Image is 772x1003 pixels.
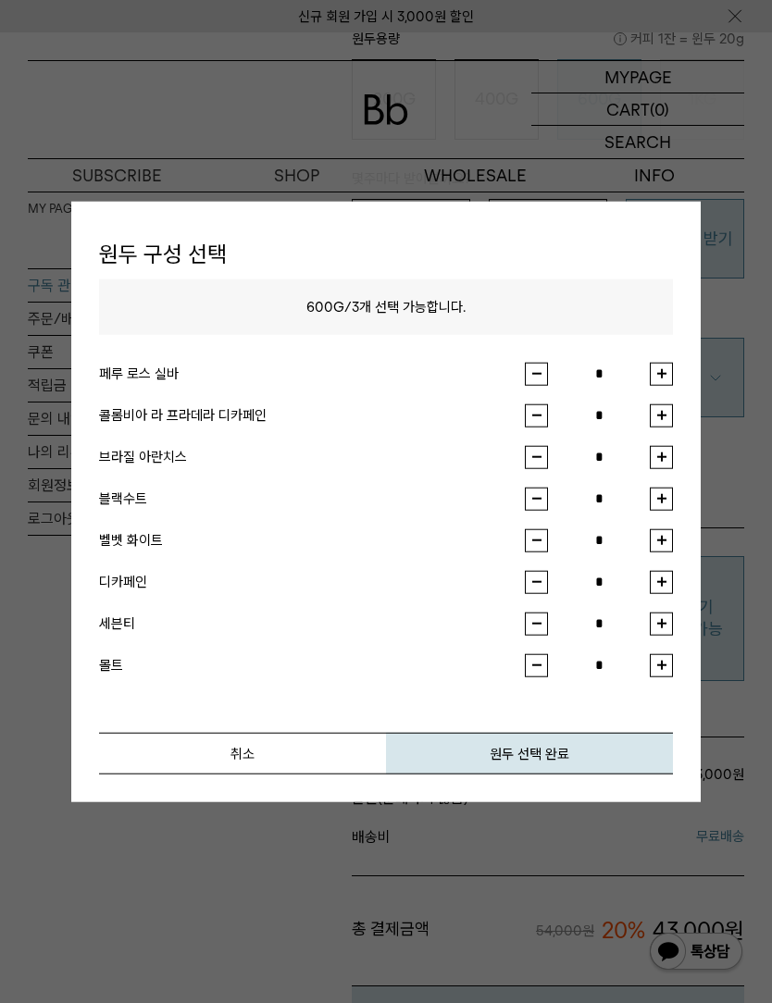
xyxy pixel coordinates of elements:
[99,571,525,593] div: 디카페인
[99,529,525,551] div: 벨벳 화이트
[306,298,344,315] span: 600G
[99,404,525,427] div: 콜롬비아 라 프라데라 디카페인
[99,446,525,468] div: 브라질 아란치스
[99,363,525,385] div: 페루 로스 실바
[99,229,673,279] h1: 원두 구성 선택
[99,613,525,635] div: 세븐티
[99,732,386,774] button: 취소
[99,654,525,676] div: 몰트
[386,732,673,774] button: 원두 선택 완료
[99,488,525,510] div: 블랙수트
[99,279,673,334] p: / 개 선택 가능합니다.
[352,298,359,315] span: 3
